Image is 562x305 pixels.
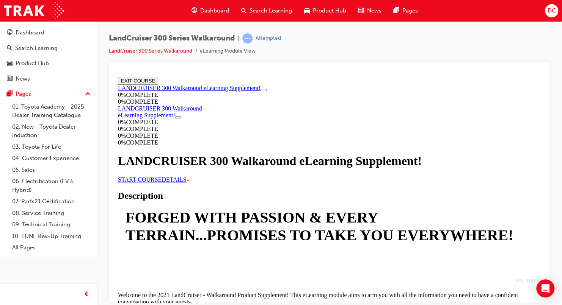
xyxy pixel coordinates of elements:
[109,48,192,54] a: LandCruiser 300 Series Walkaround
[47,103,71,109] span: DETAILS
[235,3,298,19] a: search-iconSearch Learning
[3,65,426,72] div: 0 % COMPLETE
[3,87,94,101] button: Pages
[3,80,426,94] h1: LANDCRUISER 300 Walkaround eLearning Supplement!
[3,3,43,11] button: EXIT COURSE
[16,28,44,37] div: Dashboard
[9,219,94,230] a: 09. Technical Training
[3,31,87,45] a: LANDCRUISER 300 Walkaround eLearning Supplement!
[545,4,558,17] button: DC
[16,75,30,83] div: News
[3,45,109,52] div: 0 % COMPLETE
[9,230,94,242] a: 10. TUNE Rev-Up Training
[358,6,364,16] span: news-icon
[7,45,12,52] span: search-icon
[16,59,49,68] div: Product Hub
[3,11,146,17] a: LANDCRUISER 300 Walkaround eLearning Supplement!
[536,279,554,297] div: Open Intercom Messenger
[9,242,94,254] a: All Pages
[388,3,424,19] a: pages-iconPages
[3,117,426,127] h2: Description
[3,59,426,65] div: 0 % COMPLETE
[9,196,94,207] a: 07. Parts21 Certification
[83,290,89,299] span: prev-icon
[394,6,399,16] span: pages-icon
[3,11,426,31] section: Course Information
[9,121,94,141] a: 02. New - Toyota Dealer Induction
[3,25,426,31] div: 0 % COMPLETE
[7,76,13,82] span: news-icon
[400,204,426,209] span: V01: [DATE]
[9,152,94,164] a: 04. Customer Experience
[3,24,94,87] button: DashboardSearch LearningProduct HubNews
[313,6,346,15] span: Product Hub
[9,164,94,176] a: 05. Sales
[7,30,13,36] span: guage-icon
[367,6,381,15] span: News
[3,218,426,232] p: Welcome to the 2021 LandCruiser - Walkaround Product Supplement! This eLearning module aims to ar...
[192,6,197,16] span: guage-icon
[3,31,109,59] section: Course Information
[298,3,352,19] a: car-iconProduct Hub
[3,56,94,70] a: Product Hub
[85,89,91,99] span: up-icon
[9,101,94,121] a: 01. Toyota Academy - 2025 Dealer Training Catalogue
[352,3,388,19] a: news-iconNews
[9,207,94,219] a: 08. Service Training
[250,6,292,15] span: Search Learning
[241,6,246,16] span: search-icon
[200,6,229,15] span: Dashboard
[547,6,556,15] span: DC
[7,91,13,98] span: pages-icon
[4,2,64,19] img: Trak
[304,6,310,16] span: car-icon
[238,34,239,43] span: |
[109,34,235,43] span: LandCruiser 300 Series Walkaround
[402,6,418,15] span: Pages
[47,103,74,109] a: DETAILS
[3,18,426,25] div: 0 % COMPLETE
[9,176,94,196] a: 06. Electrification (EV & Hybrid)
[3,52,109,59] div: 0 % COMPLETE
[256,35,281,42] div: Attempted
[16,90,31,98] div: Pages
[3,41,94,55] a: Search Learning
[9,141,94,153] a: 03. Toyota For Life
[242,33,253,44] span: learningRecordVerb_ATTEMPT-icon
[200,47,256,56] li: eLearning Module View
[7,60,13,67] span: car-icon
[185,3,235,19] a: guage-iconDashboard
[3,103,47,109] a: START COURSE
[15,44,58,53] div: Search Learning
[3,26,94,40] a: Dashboard
[3,72,94,86] a: News
[11,135,398,170] span: FORGED WITH PASSION & EVERY TERRAIN...PROMISES TO TAKE YOU EVERYWHERE!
